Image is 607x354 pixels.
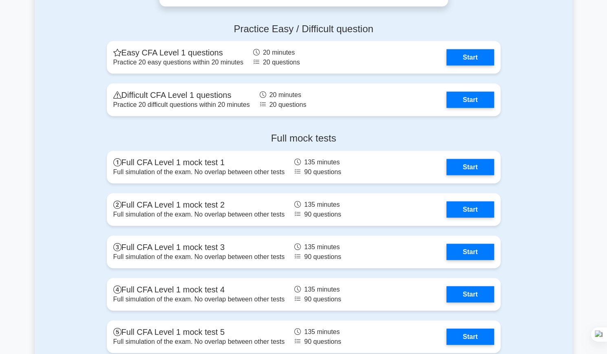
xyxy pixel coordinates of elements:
a: Start [446,244,494,260]
a: Start [446,201,494,218]
h4: Full mock tests [107,133,501,144]
a: Start [446,286,494,303]
h4: Practice Easy / Difficult question [107,23,501,35]
a: Start [446,49,494,66]
a: Start [446,329,494,345]
a: Start [446,92,494,108]
a: Start [446,159,494,175]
